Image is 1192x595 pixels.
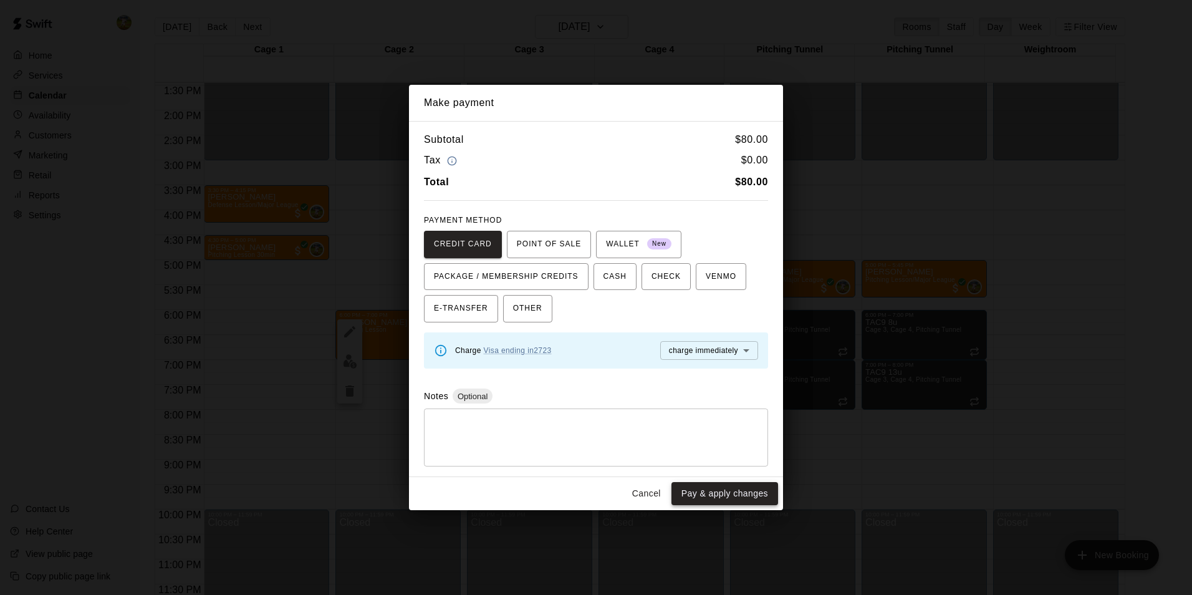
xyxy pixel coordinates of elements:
h6: Tax [424,152,460,169]
span: WALLET [606,235,671,254]
button: E-TRANSFER [424,295,498,322]
button: CHECK [642,263,691,291]
h2: Make payment [409,85,783,121]
span: E-TRANSFER [434,299,488,319]
span: CASH [603,267,627,287]
h6: Subtotal [424,132,464,148]
span: New [647,236,671,253]
b: Total [424,177,449,187]
button: PACKAGE / MEMBERSHIP CREDITS [424,263,589,291]
span: VENMO [706,267,736,287]
span: OTHER [513,299,542,319]
span: charge immediately [669,346,738,355]
button: CREDIT CARD [424,231,502,258]
span: PACKAGE / MEMBERSHIP CREDITS [434,267,579,287]
button: POINT OF SALE [507,231,591,258]
button: CASH [594,263,637,291]
span: CREDIT CARD [434,235,492,254]
b: $ 80.00 [735,177,768,187]
button: WALLET New [596,231,681,258]
span: POINT OF SALE [517,235,581,254]
button: Pay & apply changes [671,482,778,505]
button: Cancel [627,482,666,505]
span: CHECK [651,267,681,287]
button: OTHER [503,295,552,322]
button: VENMO [696,263,746,291]
h6: $ 0.00 [741,152,768,169]
span: PAYMENT METHOD [424,216,502,225]
span: Optional [453,392,493,401]
label: Notes [424,391,448,401]
span: Charge [455,346,552,355]
h6: $ 80.00 [735,132,768,148]
a: Visa ending in 2723 [484,346,552,355]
